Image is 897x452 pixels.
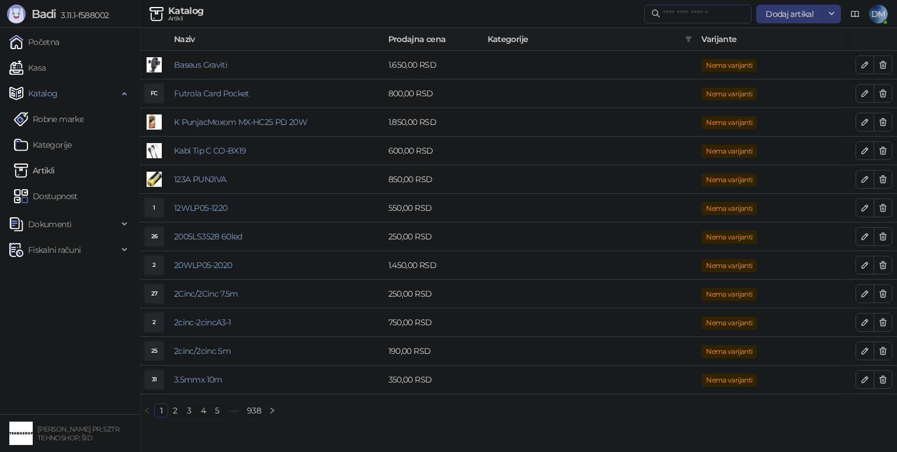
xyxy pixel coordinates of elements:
td: 2cinc-2cincA3-1 [169,308,384,337]
td: 12WLP05-1220 [169,194,384,222]
a: 123A PUNJIVA [174,174,226,185]
span: Nema varijanti [701,145,757,158]
span: Nema varijanti [701,173,757,186]
td: 850,00 RSD [384,165,483,194]
li: Sledeća strana [265,404,279,418]
li: 1 [154,404,168,418]
div: Artikli [168,16,204,22]
a: K PunjacMoxom MX-HC25 PD 20W [174,117,307,127]
td: Kabl Tip C CO-BX19 [169,137,384,165]
span: Nema varijanti [701,317,757,329]
span: 3.11.1-f588002 [56,10,109,20]
td: 2005LS3528 60led [169,222,384,251]
a: 2cinc-2cincA3-1 [174,317,231,328]
div: Katalog [168,6,204,16]
span: filter [685,36,692,43]
td: 350,00 RSD [384,366,483,394]
a: 2005LS3528 60led [174,231,242,242]
td: 550,00 RSD [384,194,483,222]
span: DM [869,5,888,23]
td: 750,00 RSD [384,308,483,337]
a: Futrola Card Pocket [174,88,249,99]
a: 3 [183,404,196,417]
td: 20WLP05-2020 [169,251,384,280]
span: Nema varijanti [701,231,757,244]
span: ••• [224,404,243,418]
img: Artikli [14,164,28,178]
span: Nema varijanti [701,88,757,100]
li: 938 [243,404,265,418]
td: 250,00 RSD [384,222,483,251]
a: Baseus Graviti [174,60,227,70]
img: 64x64-companyLogo-68805acf-9e22-4a20-bcb3-9756868d3d19.jpeg [9,422,33,445]
td: 1.650,00 RSD [384,51,483,79]
a: 12WLP05-1220 [174,203,227,213]
a: Dokumentacija [846,5,864,23]
span: Dodaj artikal [766,9,813,19]
span: Badi [32,7,56,21]
td: Futrola Card Pocket [169,79,384,108]
td: Baseus Graviti [169,51,384,79]
a: 2cinc/2cinc 5m [174,346,231,356]
a: 3.5mmx 10m [174,374,222,385]
a: 2 [169,404,182,417]
li: 3 [182,404,196,418]
div: 25 [145,342,164,360]
a: 1 [155,404,168,417]
td: 600,00 RSD [384,137,483,165]
li: 5 [210,404,224,418]
a: 938 [244,404,265,417]
span: Nema varijanti [701,202,757,215]
a: 2Cinc/2Cinc 7.5m [174,288,238,299]
li: 4 [196,404,210,418]
a: 5 [211,404,224,417]
td: 123A PUNJIVA [169,165,384,194]
li: Sledećih 5 Strana [224,404,243,418]
div: 27 [145,284,164,303]
span: Dokumenti [28,213,71,236]
a: ArtikliArtikli [14,159,55,182]
a: Dostupnost [14,185,78,208]
td: 1.450,00 RSD [384,251,483,280]
span: Katalog [28,82,58,105]
span: left [144,407,151,414]
td: 250,00 RSD [384,280,483,308]
li: Prethodna strana [140,404,154,418]
span: Nema varijanti [701,259,757,272]
td: 2cinc/2cinc 5m [169,337,384,366]
span: Nema varijanti [701,116,757,129]
div: 2 [145,313,164,332]
td: 800,00 RSD [384,79,483,108]
a: Početna [9,30,60,54]
th: Prodajna cena [384,28,483,51]
small: [PERSON_NAME] PR, SZTR TEHNOSHOP, ŠID [37,425,119,442]
span: Nema varijanti [701,374,757,387]
span: Nema varijanti [701,345,757,358]
div: FC [145,84,164,103]
li: 2 [168,404,182,418]
button: Dodaj artikal [756,5,823,23]
img: Artikli [149,7,164,21]
div: 26 [145,227,164,246]
button: right [265,404,279,418]
th: Naziv [169,28,384,51]
div: 2 [145,256,164,274]
span: Nema varijanti [701,59,757,72]
div: 1 [145,199,164,217]
span: right [269,407,276,414]
span: Nema varijanti [701,288,757,301]
td: 3.5mmx 10m [169,366,384,394]
img: Logo [7,5,26,23]
div: 31 [145,370,164,389]
td: 2Cinc/2Cinc 7.5m [169,280,384,308]
span: filter [683,30,694,48]
a: Kategorije [14,133,72,157]
td: 1.850,00 RSD [384,108,483,137]
a: Robne marke [14,107,84,131]
a: 4 [197,404,210,417]
button: left [140,404,154,418]
span: Fiskalni računi [28,238,81,262]
a: Kabl Tip C CO-BX19 [174,145,246,156]
span: Kategorije [488,33,681,46]
td: 190,00 RSD [384,337,483,366]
